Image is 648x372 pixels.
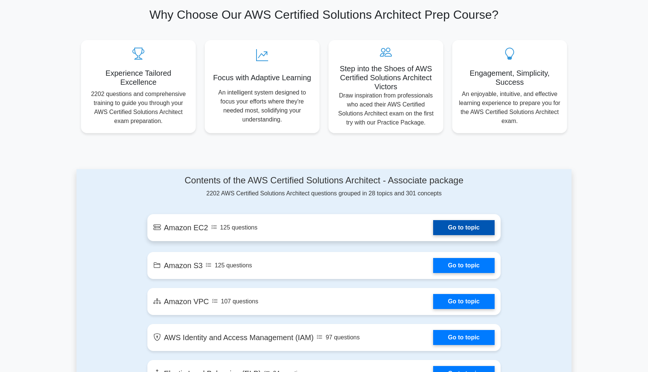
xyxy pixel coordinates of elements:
[87,69,190,87] h5: Experience Tailored Excellence
[334,91,437,127] p: Draw inspiration from professionals who aced their AWS Certified Solutions Architect exam on the ...
[87,90,190,126] p: 2202 questions and comprehensive training to guide you through your AWS Certified Solutions Archi...
[458,90,561,126] p: An enjoyable, intuitive, and effective learning experience to prepare you for the AWS Certified S...
[433,294,495,309] a: Go to topic
[458,69,561,87] h5: Engagement, Simplicity, Success
[433,258,495,273] a: Go to topic
[81,7,567,22] h2: Why Choose Our AWS Certified Solutions Architect Prep Course?
[147,175,501,198] div: 2202 AWS Certified Solutions Architect questions grouped in 28 topics and 301 concepts
[433,220,495,235] a: Go to topic
[147,175,501,186] h4: Contents of the AWS Certified Solutions Architect - Associate package
[433,330,495,345] a: Go to topic
[334,64,437,91] h5: Step into the Shoes of AWS Certified Solutions Architect Victors
[211,73,313,82] h5: Focus with Adaptive Learning
[211,88,313,124] p: An intelligent system designed to focus your efforts where they're needed most, solidifying your ...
